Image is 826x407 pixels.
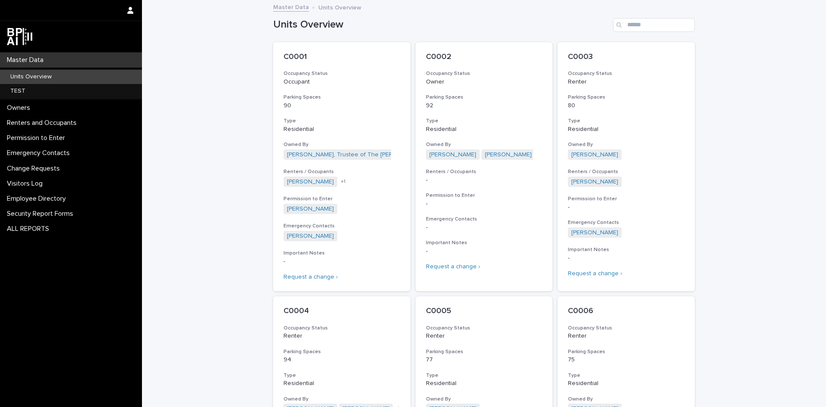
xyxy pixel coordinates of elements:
[3,104,37,112] p: Owners
[568,348,684,355] h3: Parking Spaces
[341,179,345,184] span: + 1
[3,225,56,233] p: ALL REPORTS
[568,204,684,211] p: -
[568,53,684,62] p: C0003
[284,332,400,340] p: Renter
[426,168,542,175] h3: Renters / Occupants
[284,325,400,332] h3: Occupancy Status
[568,168,684,175] h3: Renters / Occupants
[426,239,542,246] h3: Important Notes
[284,70,400,77] h3: Occupancy Status
[568,396,684,403] h3: Owned By
[284,372,400,379] h3: Type
[284,307,400,316] p: C0004
[568,102,684,109] p: 80
[568,196,684,202] h3: Permission to Enter
[284,223,400,230] h3: Emergency Contacts
[426,372,542,379] h3: Type
[568,332,684,340] p: Renter
[568,94,684,101] h3: Parking Spaces
[426,70,542,77] h3: Occupancy Status
[568,126,684,133] p: Residential
[416,42,553,291] a: C0002Occupancy StatusOwnerParking Spaces92TypeResidentialOwned By[PERSON_NAME] [PERSON_NAME] Rent...
[571,151,618,158] a: [PERSON_NAME]
[287,151,512,158] a: [PERSON_NAME], Trustee of The [PERSON_NAME] Revocable Trust dated [DATE]
[284,141,400,148] h3: Owned By
[613,18,695,32] input: Search
[284,250,400,257] h3: Important Notes
[426,224,542,231] p: -
[3,180,49,188] p: Visitors Log
[287,178,334,186] a: [PERSON_NAME]
[568,325,684,332] h3: Occupancy Status
[284,396,400,403] h3: Owned By
[426,248,542,255] p: -
[284,53,400,62] p: C0001
[3,165,67,173] p: Change Requests
[3,87,32,95] p: TEST
[3,195,73,203] p: Employee Directory
[426,200,542,208] p: -
[426,192,542,199] h3: Permission to Enter
[426,118,542,124] h3: Type
[284,94,400,101] h3: Parking Spaces
[284,196,400,202] h3: Permission to Enter
[568,141,684,148] h3: Owned By
[284,126,400,133] p: Residential
[284,168,400,175] h3: Renters / Occupants
[426,348,542,355] h3: Parking Spaces
[568,246,684,253] h3: Important Notes
[7,28,32,45] img: dwgmcNfxSF6WIOOXiGgu
[273,2,309,12] a: Master Data
[568,70,684,77] h3: Occupancy Status
[273,19,610,31] h1: Units Overview
[3,210,80,218] p: Security Report Forms
[558,42,695,291] a: C0003Occupancy StatusRenterParking Spaces80TypeResidentialOwned By[PERSON_NAME] Renters / Occupan...
[485,151,532,158] a: [PERSON_NAME]
[426,264,480,270] a: Request a change ›
[568,78,684,86] p: Renter
[426,126,542,133] p: Residential
[284,356,400,364] p: 94
[426,177,542,184] p: -
[426,78,542,86] p: Owner
[3,134,72,142] p: Permission to Enter
[426,325,542,332] h3: Occupancy Status
[3,119,83,127] p: Renters and Occupants
[568,219,684,226] h3: Emergency Contacts
[426,380,542,387] p: Residential
[426,332,542,340] p: Renter
[426,356,542,364] p: 77
[426,216,542,223] h3: Emergency Contacts
[284,274,338,280] a: Request a change ›
[273,42,410,291] a: C0001Occupancy StatusOccupantParking Spaces90TypeResidentialOwned By[PERSON_NAME], Trustee of The...
[426,307,542,316] p: C0005
[568,356,684,364] p: 75
[426,53,542,62] p: C0002
[426,94,542,101] h3: Parking Spaces
[568,380,684,387] p: Residential
[284,258,400,265] p: -
[318,2,361,12] p: Units Overview
[426,396,542,403] h3: Owned By
[284,118,400,124] h3: Type
[571,178,618,186] a: [PERSON_NAME]
[429,151,476,158] a: [PERSON_NAME]
[3,73,59,81] p: Units Overview
[568,307,684,316] p: C0006
[568,118,684,124] h3: Type
[287,233,334,240] a: [PERSON_NAME]
[284,102,400,109] p: 90
[571,229,618,236] a: [PERSON_NAME]
[3,149,77,157] p: Emergency Contacts
[568,372,684,379] h3: Type
[426,102,542,109] p: 92
[284,380,400,387] p: Residential
[3,56,50,64] p: Master Data
[568,255,684,262] p: -
[568,270,622,277] a: Request a change ›
[284,348,400,355] h3: Parking Spaces
[284,78,400,86] p: Occupant
[426,141,542,148] h3: Owned By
